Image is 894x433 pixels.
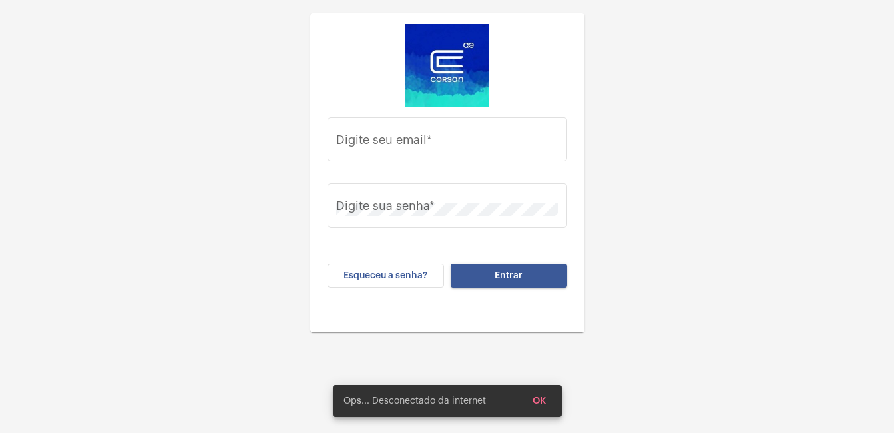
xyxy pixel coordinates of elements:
[328,264,444,288] button: Esqueceu a senha?
[343,394,486,408] span: Ops... Desconectado da internet
[336,136,558,149] input: Digite seu email
[522,389,557,413] button: OK
[405,24,489,107] img: d4669ae0-8c07-2337-4f67-34b0df7f5ae4.jpeg
[451,264,567,288] button: Entrar
[533,396,546,406] span: OK
[343,271,427,280] span: Esqueceu a senha?
[495,271,523,280] span: Entrar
